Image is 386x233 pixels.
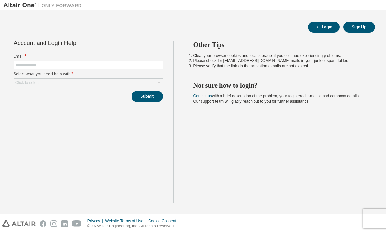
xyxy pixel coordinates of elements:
[193,63,363,69] li: Please verify that the links in the activation e-mails are not expired.
[148,218,180,224] div: Cookie Consent
[14,71,163,76] label: Select what you need help with
[15,80,40,85] div: Click to select
[87,224,180,229] p: © 2025 Altair Engineering, Inc. All Rights Reserved.
[132,91,163,102] button: Submit
[14,41,133,46] div: Account and Login Help
[87,218,105,224] div: Privacy
[193,53,363,58] li: Clear your browser cookies and local storage, if you continue experiencing problems.
[193,94,212,98] a: Contact us
[50,220,57,227] img: instagram.svg
[193,41,363,49] h2: Other Tips
[308,22,340,33] button: Login
[14,54,163,59] label: Email
[2,220,36,227] img: altair_logo.svg
[193,94,360,104] span: with a brief description of the problem, your registered e-mail id and company details. Our suppo...
[193,58,363,63] li: Please check for [EMAIL_ADDRESS][DOMAIN_NAME] mails in your junk or spam folder.
[343,22,375,33] button: Sign Up
[193,81,363,90] h2: Not sure how to login?
[40,220,46,227] img: facebook.svg
[105,218,148,224] div: Website Terms of Use
[61,220,68,227] img: linkedin.svg
[3,2,85,8] img: Altair One
[14,79,163,87] div: Click to select
[72,220,81,227] img: youtube.svg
